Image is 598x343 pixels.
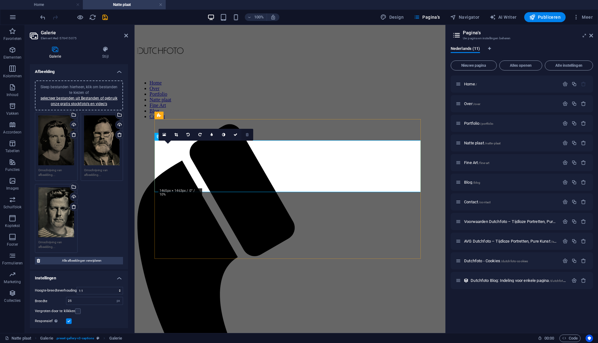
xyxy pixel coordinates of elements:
[448,12,482,22] button: Navigator
[378,12,406,22] button: Design
[572,219,577,224] div: Dupliceren
[40,96,117,106] a: selecteer bestanden uit Bestanden of gebruik onze gratis stockfoto's en video's
[450,14,480,20] span: Navigator
[3,205,21,210] p: Schuifblok
[451,45,480,54] span: Nederlands (11)
[411,12,443,22] button: Pagina's
[89,14,96,21] i: Pagina opnieuw laden
[35,317,66,325] label: Responsief
[572,160,577,165] div: Dupliceren
[102,14,109,21] i: Opslaan (Ctrl+S)
[254,13,264,21] h6: 100%
[572,101,577,106] div: Dupliceren
[502,64,539,67] span: Alles openen
[571,12,595,22] button: Meer
[38,187,74,237] div: Portfolio-31.JPG
[35,307,75,315] label: Vergroten door te klikken
[462,180,559,184] div: Blog/blog
[30,64,128,75] h4: Afbeelding
[471,278,579,283] span: Klik om pagina te openen
[101,13,109,21] button: save
[549,279,579,283] span: /dutchfoto-blog-item
[2,261,23,266] p: Formulieren
[485,142,501,145] span: /natte-plaat
[3,130,21,135] p: Accordeon
[464,141,501,145] span: Klik om pagina te openen
[56,335,94,342] span: . preset-gallery-v3-captions
[562,121,568,126] div: Instellingen
[464,101,480,106] span: Klik om pagina te openen
[206,129,218,141] a: Vervagen
[41,30,128,36] h2: Galerie
[5,167,20,172] p: Functies
[464,180,480,185] span: Klik om pagina te openen
[97,336,99,340] i: Dit element is een aanpasbare voorinstelling
[487,12,519,22] button: AI Writer
[464,200,491,204] span: Klik om pagina te openen
[83,1,166,8] h4: Natte plaat
[3,36,21,41] p: Favorieten
[562,140,568,146] div: Instellingen
[581,140,586,146] div: Verwijderen
[463,36,581,41] h3: Uw pagina en instellingen beheren
[39,13,46,21] button: undo
[572,239,577,244] div: Dupliceren
[35,327,66,335] label: Lazyloading
[35,299,66,303] label: Breedte
[479,200,491,204] span: /contact
[562,335,578,342] span: Code
[581,199,586,205] div: Verwijderen
[35,257,123,264] button: Alle afbeeldingen verwijderen
[462,220,559,224] div: Voorwaarden Dutchfoto – Tijdloze Portretten, Pure Kunst
[562,239,568,244] div: Instellingen
[581,121,586,126] div: Verwijderen
[581,81,586,87] div: De startpagina kan niet worden verwijderd
[40,335,122,342] nav: breadcrumb
[464,121,493,126] span: Klik om pagina te openen
[581,219,586,224] div: Verwijderen
[501,259,528,263] span: /dutchfoto-cookies
[462,259,559,263] div: Dutchfoto - Cookies/dutchfoto-cookies
[572,199,577,205] div: Dupliceren
[182,129,194,141] a: 90° naar links draaien
[159,129,170,141] a: Selecteer bestanden uit Bestandsbeheer, stockfoto's, of upload een of meer bestanden
[464,82,477,86] span: Klik om pagina te openen
[30,271,128,282] h4: Instellingen
[462,141,559,145] div: Natte plaat/natte-plaat
[562,258,568,263] div: Instellingen
[241,129,253,141] a: Afbeelding verwijderen
[581,180,586,185] div: Verwijderen
[562,81,568,87] div: Instellingen
[245,13,267,21] button: 100%
[549,336,550,341] span: :
[41,36,116,41] h3: Element #ed-576415075
[42,257,121,264] span: Alle afbeeldingen verwijderen
[194,129,206,141] a: 90° naar rechts draaien
[170,129,182,141] a: Bijsnijdmodus
[573,14,593,20] span: Meer
[35,287,77,294] label: Hoogte-breedteverhouding
[490,14,517,20] span: AI Writer
[562,219,568,224] div: Instellingen
[572,81,577,87] div: Dupliceren
[4,279,21,284] p: Marketing
[462,102,559,106] div: Over/over
[473,181,481,184] span: /blog
[562,160,568,165] div: Instellingen
[84,115,120,165] div: Portfolio-48.JPG
[476,83,477,86] span: /
[83,46,128,59] h4: Stijl
[270,14,276,20] i: Stel bij het wijzigen van de grootte van de weergegeven website automatisch het juist zoomniveau ...
[462,161,559,165] div: Fine Art/fine-art
[529,14,561,20] span: Publiceren
[581,278,586,283] div: Verwijderen
[39,14,46,21] i: Ongedaan maken: Galerij-afbeeldingen wijzigen (Ctrl+Z)
[40,85,118,106] span: Sleep bestanden hierheen, klik om bestanden te kiezen of
[572,258,577,263] div: Dupliceren
[451,46,593,58] div: Taal-tabbladen
[218,129,230,141] a: Grijswaarden
[586,335,593,342] button: Usercentrics
[548,64,590,67] span: Alle instellingen
[463,278,469,283] div: Deze indeling wordt gebruikt als sjabloon voor alle items (bijvoorbeeld een blogpost) in deze col...
[89,13,96,21] button: reload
